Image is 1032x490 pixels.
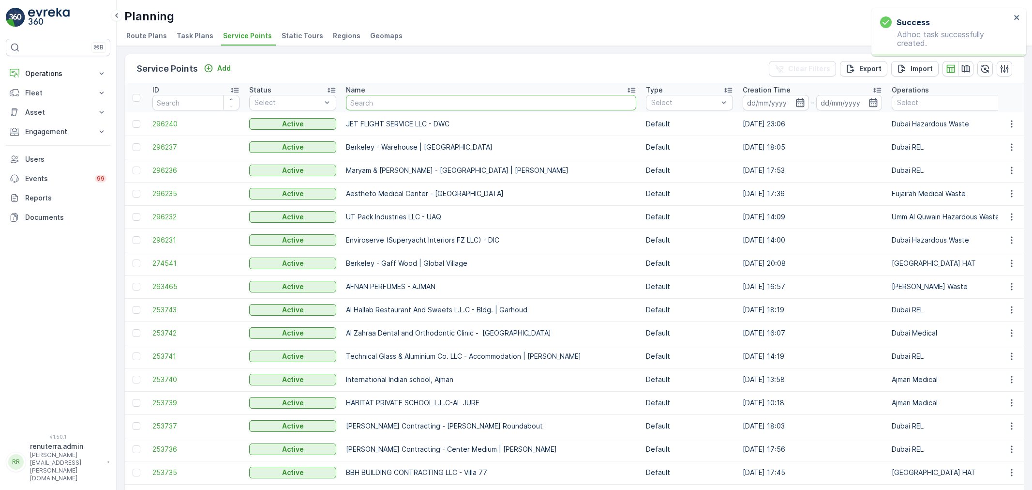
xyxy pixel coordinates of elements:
button: Active [249,281,336,292]
span: Static Tours [282,31,323,41]
p: Default [646,166,733,175]
p: - [811,97,814,108]
a: 296232 [152,212,239,222]
span: Service Points [223,31,272,41]
div: Toggle Row Selected [133,422,140,430]
p: Active [282,352,304,361]
p: Events [25,174,89,184]
td: [DATE] 17:53 [738,159,887,182]
td: [DATE] 20:08 [738,252,887,275]
div: Toggle Row Selected [133,120,140,128]
div: Toggle Row Selected [133,283,140,291]
button: close [1014,14,1020,23]
p: Default [646,235,733,245]
div: Toggle Row Selected [133,236,140,244]
td: [DATE] 17:45 [738,461,887,484]
p: Active [282,328,304,338]
p: Enviroserve (Superyacht Interiors FZ LLC) - DIC [346,235,636,245]
p: HABITAT PRIVATE SCHOOL L.L.C-AL JURF [346,398,636,408]
div: Toggle Row Selected [133,260,140,267]
p: Default [646,305,733,315]
span: Geomaps [370,31,403,41]
p: Maryam & [PERSON_NAME] - [GEOGRAPHIC_DATA] | [PERSON_NAME] [346,166,636,175]
p: Default [646,375,733,384]
button: Active [249,374,336,385]
p: Default [646,142,733,152]
a: 253735 [152,468,239,477]
td: [DATE] 14:00 [738,229,887,252]
button: Import [891,61,939,77]
td: [DATE] 17:36 [738,182,887,205]
a: 253736 [152,444,239,454]
p: Default [646,119,733,129]
button: Fleet [6,83,110,103]
p: Add [217,63,231,73]
span: 253741 [152,352,239,361]
p: Adhoc task successfully created. [880,30,1011,47]
a: 274541 [152,259,239,268]
p: Aestheto Medical Center - [GEOGRAPHIC_DATA] [346,189,636,199]
input: dd/mm/yyyy [743,95,809,110]
p: Default [646,189,733,199]
p: Creation Time [743,85,791,95]
a: 253737 [152,421,239,431]
p: Active [282,282,304,291]
p: BBH BUILDING CONTRACTING LLC - Villa 77 [346,468,636,477]
input: Search [152,95,239,110]
p: Default [646,421,733,431]
a: 253739 [152,398,239,408]
img: logo [6,8,25,27]
a: 253742 [152,328,239,338]
a: 263465 [152,282,239,291]
p: Type [646,85,663,95]
p: Users [25,154,106,164]
p: Active [282,235,304,245]
p: 99 [97,175,105,183]
p: [PERSON_NAME] Contracting - [PERSON_NAME] Roundabout [346,421,636,431]
p: Active [282,166,304,175]
p: Active [282,375,304,384]
p: Active [282,259,304,268]
div: RR [8,454,24,470]
button: Export [840,61,887,77]
p: Active [282,468,304,477]
a: Documents [6,208,110,227]
p: renuterra.admin [30,442,103,451]
button: Active [249,351,336,362]
button: Active [249,141,336,153]
p: Asset [25,107,91,117]
a: Events99 [6,169,110,188]
p: Default [646,328,733,338]
input: Search [346,95,636,110]
p: Export [859,64,882,74]
button: Add [200,62,235,74]
a: 296237 [152,142,239,152]
span: Task Plans [177,31,213,41]
p: Active [282,444,304,454]
button: Active [249,327,336,339]
span: Regions [333,31,360,41]
td: [DATE] 14:09 [738,205,887,229]
a: 253743 [152,305,239,315]
p: Default [646,212,733,222]
td: [DATE] 18:03 [738,414,887,438]
p: Active [282,398,304,408]
div: Toggle Row Selected [133,329,140,337]
a: 296231 [152,235,239,245]
div: Toggle Row Selected [133,167,140,174]
button: Active [249,258,336,269]
p: Select [254,98,321,107]
a: 296240 [152,119,239,129]
button: Active [249,397,336,409]
button: Clear Filters [769,61,836,77]
span: 296236 [152,166,239,175]
p: Engagement [25,127,91,137]
button: Active [249,118,336,130]
button: Active [249,211,336,223]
